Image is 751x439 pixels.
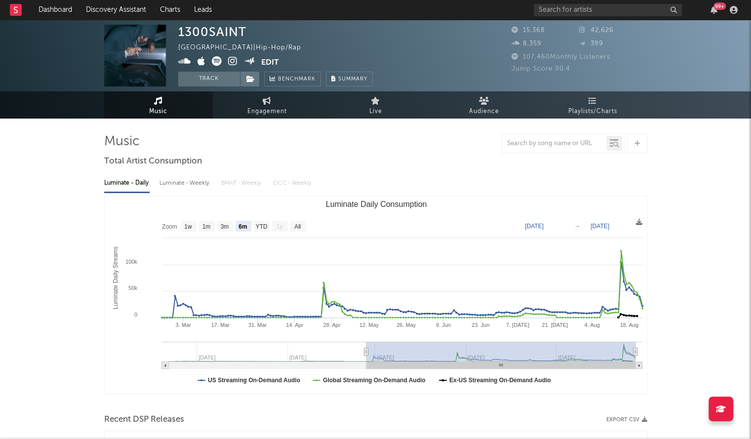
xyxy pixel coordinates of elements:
[435,322,450,328] text: 9. Jun
[512,27,545,34] span: 15,368
[579,27,614,34] span: 42,626
[261,56,279,69] button: Edit
[208,377,300,384] text: US Streaming On-Demand Audio
[162,223,177,230] text: Zoom
[202,223,210,230] text: 1m
[178,42,313,54] div: [GEOGRAPHIC_DATA] | Hip-Hop/Rap
[506,322,529,328] text: 7. [DATE]
[149,106,167,118] span: Music
[276,223,282,230] text: 1y
[323,322,340,328] text: 28. Apr
[568,106,617,118] span: Playlists/Charts
[502,140,606,148] input: Search by song name or URL
[574,223,580,230] text: →
[326,72,373,86] button: Summary
[606,417,647,423] button: Export CSV
[104,175,150,192] div: Luminate - Daily
[175,322,191,328] text: 3. Mar
[112,246,119,309] text: Luminate Daily Streams
[525,223,544,230] text: [DATE]
[105,196,647,394] svg: Luminate Daily Consumption
[713,2,726,10] div: 99 +
[128,285,137,291] text: 50k
[238,223,247,230] text: 6m
[178,25,246,39] div: 1300SAINT
[125,259,137,265] text: 100k
[134,312,137,318] text: 0
[430,91,539,119] a: Audience
[325,200,427,208] text: Luminate Daily Consumption
[321,91,430,119] a: Live
[396,322,416,328] text: 26. May
[264,72,321,86] a: Benchmark
[294,223,301,230] text: All
[584,322,599,328] text: 4. Aug
[512,54,610,60] span: 107,460 Monthly Listeners
[338,77,367,82] span: Summary
[542,322,568,328] text: 21. [DATE]
[579,40,603,47] span: 399
[104,91,213,119] a: Music
[449,377,551,384] text: Ex-US Streaming On-Demand Audio
[472,322,489,328] text: 23. Jun
[512,66,570,72] span: Jump Score: 90.4
[512,40,542,47] span: 8,359
[711,6,717,14] button: 99+
[369,106,382,118] span: Live
[248,322,267,328] text: 31. Mar
[184,223,192,230] text: 1w
[159,175,211,192] div: Luminate - Weekly
[104,156,202,167] span: Total Artist Consumption
[213,91,321,119] a: Engagement
[322,377,425,384] text: Global Streaming On-Demand Audio
[220,223,229,230] text: 3m
[539,91,647,119] a: Playlists/Charts
[534,4,682,16] input: Search for artists
[591,223,609,230] text: [DATE]
[469,106,499,118] span: Audience
[620,322,638,328] text: 18. Aug
[247,106,287,118] span: Engagement
[255,223,267,230] text: YTD
[211,322,230,328] text: 17. Mar
[286,322,303,328] text: 14. Apr
[359,322,379,328] text: 12. May
[104,414,184,426] span: Recent DSP Releases
[278,74,316,85] span: Benchmark
[178,72,240,86] button: Track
